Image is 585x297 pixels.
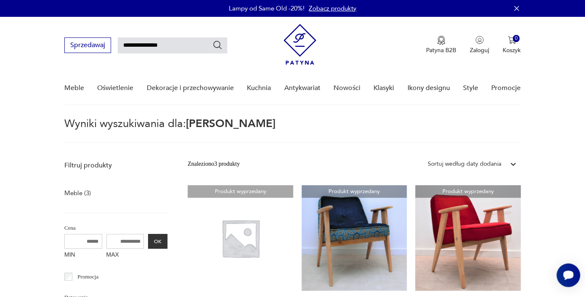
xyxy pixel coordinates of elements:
[508,36,516,44] img: Ikona koszyka
[247,72,271,104] a: Kuchnia
[148,234,167,249] button: OK
[463,72,478,104] a: Style
[503,46,521,54] p: Koszyk
[428,159,501,169] div: Sortuj według daty dodania
[64,187,91,199] a: Meble (3)
[309,4,356,13] a: Zobacz produkty
[475,36,484,44] img: Ikonka użytkownika
[426,46,456,54] p: Patyna B2B
[212,40,222,50] button: Szukaj
[147,72,234,104] a: Dekoracje i przechowywanie
[426,36,456,54] button: Patyna B2B
[64,43,111,49] a: Sprzedawaj
[64,119,521,143] p: Wyniki wyszukiwania dla:
[229,4,304,13] p: Lampy od Same Old -20%!
[97,72,133,104] a: Oświetlenie
[188,159,240,169] div: Znaleziono 3 produkty
[283,24,316,65] img: Patyna - sklep z meblami i dekoracjami vintage
[64,249,102,262] label: MIN
[64,161,167,170] p: Filtruj produkty
[470,46,489,54] p: Zaloguj
[106,249,144,262] label: MAX
[556,263,580,287] iframe: Smartsupp widget button
[491,72,521,104] a: Promocje
[334,72,360,104] a: Nowości
[513,35,520,42] div: 0
[64,37,111,53] button: Sprzedawaj
[437,36,445,45] img: Ikona medalu
[407,72,450,104] a: Ikony designu
[64,72,84,104] a: Meble
[426,36,456,54] a: Ikona medaluPatyna B2B
[470,36,489,54] button: Zaloguj
[186,116,275,131] span: [PERSON_NAME]
[77,272,98,281] p: Promocja
[284,72,320,104] a: Antykwariat
[64,223,167,233] p: Cena
[503,36,521,54] button: 0Koszyk
[373,72,394,104] a: Klasyki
